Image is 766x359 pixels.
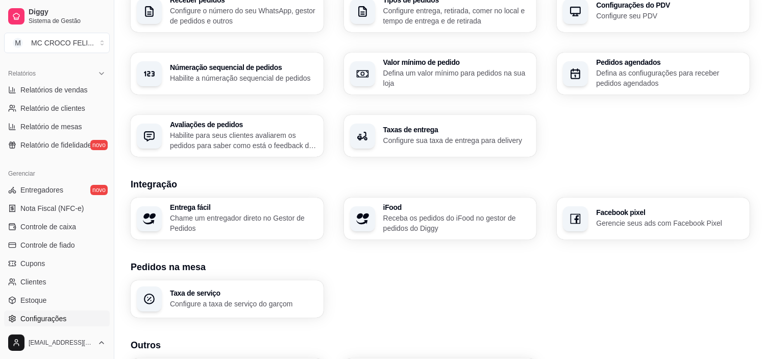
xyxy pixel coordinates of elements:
[4,82,110,98] a: Relatórios de vendas
[20,295,46,305] span: Estoque
[131,338,750,352] h3: Outros
[20,122,82,132] span: Relatório de mesas
[131,115,324,157] button: Avaliações de pedidosHabilite para seus clientes avaliarem os pedidos para saber como está o feed...
[20,277,46,287] span: Clientes
[170,64,317,71] h3: Númeração sequencial de pedidos
[170,73,317,83] p: Habilite a númeração sequencial de pedidos
[20,185,63,195] span: Entregadores
[20,140,91,150] span: Relatório de fidelidade
[344,115,537,157] button: Taxas de entregaConfigure sua taxa de entrega para delivery
[20,240,75,250] span: Controle de fiado
[4,33,110,53] button: Select a team
[4,219,110,235] a: Controle de caixa
[4,310,110,327] a: Configurações
[596,209,744,216] h3: Facebook pixel
[4,182,110,198] a: Entregadoresnovo
[4,100,110,116] a: Relatório de clientes
[20,85,88,95] span: Relatórios de vendas
[596,2,744,9] h3: Configurações do PDV
[4,237,110,253] a: Controle de fiado
[131,177,750,192] h3: Integração
[20,222,76,232] span: Controle de caixa
[344,198,537,240] button: iFoodReceba os pedidos do iFood no gestor de pedidos do Diggy
[131,260,750,274] h3: Pedidos na mesa
[383,213,531,233] p: Receba os pedidos do iFood no gestor de pedidos do Diggy
[170,204,317,211] h3: Entrega fácil
[383,204,531,211] h3: iFood
[383,126,531,133] h3: Taxas de entrega
[383,6,531,26] p: Configure entrega, retirada, comer no local e tempo de entrega e de retirada
[20,103,85,113] span: Relatório de clientes
[29,339,93,347] span: [EMAIL_ADDRESS][DOMAIN_NAME]
[383,68,531,88] p: Defina um valor mínimo para pedidos na sua loja
[344,53,537,94] button: Valor mínimo de pedidoDefina um valor mínimo para pedidos na sua loja
[170,213,317,233] p: Chame um entregador direto no Gestor de Pedidos
[4,137,110,153] a: Relatório de fidelidadenovo
[29,8,106,17] span: Diggy
[557,53,750,94] button: Pedidos agendadosDefina as confiugurações para receber pedidos agendados
[383,135,531,146] p: Configure sua taxa de entrega para delivery
[170,290,317,297] h3: Taxa de serviço
[596,68,744,88] p: Defina as confiugurações para receber pedidos agendados
[596,11,744,21] p: Configure seu PDV
[13,38,23,48] span: M
[20,314,66,324] span: Configurações
[170,130,317,151] p: Habilite para seus clientes avaliarem os pedidos para saber como está o feedback da sua loja
[4,292,110,308] a: Estoque
[557,198,750,240] button: Facebook pixelGerencie seus ads com Facebook Pixel
[131,198,324,240] button: Entrega fácilChame um entregador direto no Gestor de Pedidos
[170,6,317,26] p: Configure o número do seu WhatsApp, gestor de pedidos e outros
[4,118,110,135] a: Relatório de mesas
[20,203,84,213] span: Nota Fiscal (NFC-e)
[4,255,110,272] a: Cupons
[4,4,110,29] a: DiggySistema de Gestão
[131,280,324,318] button: Taxa de serviçoConfigure a taxa de serviço do garçom
[596,218,744,228] p: Gerencie seus ads com Facebook Pixel
[4,200,110,217] a: Nota Fiscal (NFC-e)
[170,299,317,309] p: Configure a taxa de serviço do garçom
[170,121,317,128] h3: Avaliações de pedidos
[596,59,744,66] h3: Pedidos agendados
[4,274,110,290] a: Clientes
[4,165,110,182] div: Gerenciar
[8,69,36,78] span: Relatórios
[29,17,106,25] span: Sistema de Gestão
[20,258,45,269] span: Cupons
[4,330,110,355] button: [EMAIL_ADDRESS][DOMAIN_NAME]
[383,59,531,66] h3: Valor mínimo de pedido
[31,38,94,48] div: MC CROCO FELI ...
[131,53,324,94] button: Númeração sequencial de pedidosHabilite a númeração sequencial de pedidos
